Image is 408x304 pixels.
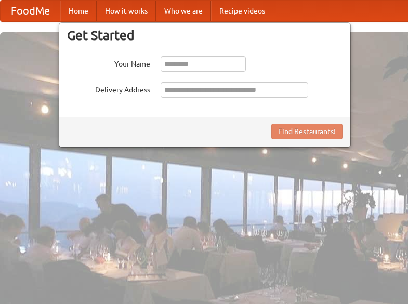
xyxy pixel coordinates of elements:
[211,1,273,21] a: Recipe videos
[67,82,150,95] label: Delivery Address
[1,1,60,21] a: FoodMe
[97,1,156,21] a: How it works
[156,1,211,21] a: Who we are
[271,124,343,139] button: Find Restaurants!
[60,1,97,21] a: Home
[67,28,343,43] h3: Get Started
[67,56,150,69] label: Your Name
